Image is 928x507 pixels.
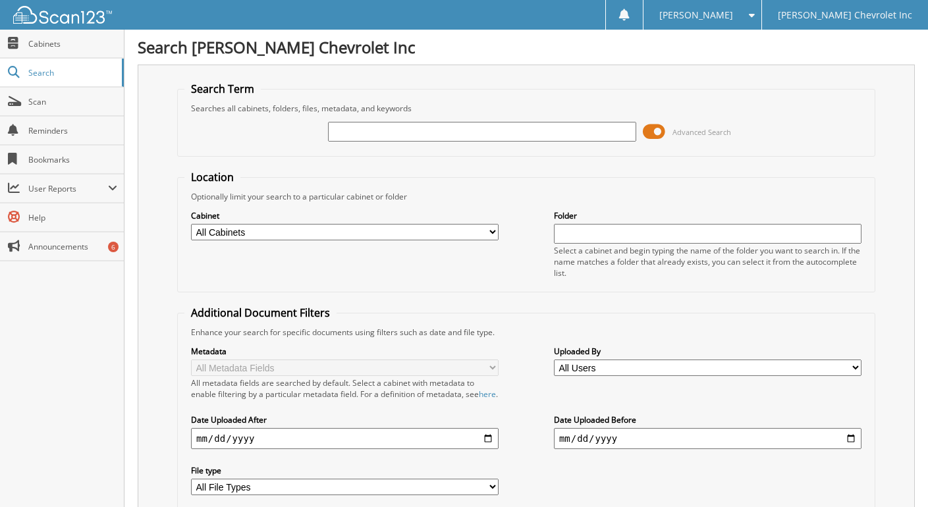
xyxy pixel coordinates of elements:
div: 6 [108,242,119,252]
label: File type [191,465,499,476]
label: Metadata [191,346,499,357]
label: Date Uploaded After [191,414,499,425]
span: Advanced Search [672,127,731,137]
div: Optionally limit your search to a particular cabinet or folder [184,191,868,202]
input: start [191,428,499,449]
span: Search [28,67,115,78]
div: Select a cabinet and begin typing the name of the folder you want to search in. If the name match... [554,245,861,279]
div: Searches all cabinets, folders, files, metadata, and keywords [184,103,868,114]
a: here [479,388,496,400]
span: Announcements [28,241,117,252]
span: Help [28,212,117,223]
span: [PERSON_NAME] Chevrolet Inc [778,11,912,19]
label: Folder [554,210,861,221]
label: Uploaded By [554,346,861,357]
span: Reminders [28,125,117,136]
iframe: Chat Widget [862,444,928,507]
legend: Search Term [184,82,261,96]
div: All metadata fields are searched by default. Select a cabinet with metadata to enable filtering b... [191,377,499,400]
label: Cabinet [191,210,499,221]
span: Scan [28,96,117,107]
span: Bookmarks [28,154,117,165]
div: Enhance your search for specific documents using filters such as date and file type. [184,327,868,338]
img: scan123-logo-white.svg [13,6,112,24]
span: [PERSON_NAME] [659,11,733,19]
input: end [554,428,861,449]
span: Cabinets [28,38,117,49]
label: Date Uploaded Before [554,414,861,425]
h1: Search [PERSON_NAME] Chevrolet Inc [138,36,915,58]
legend: Location [184,170,240,184]
legend: Additional Document Filters [184,306,337,320]
span: User Reports [28,183,108,194]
